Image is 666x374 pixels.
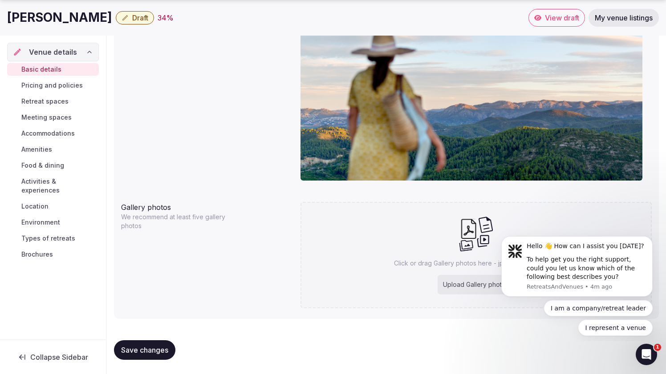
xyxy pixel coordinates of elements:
[158,12,174,23] button: 34%
[589,9,659,27] a: My venue listings
[121,213,235,230] p: We recommend at least five gallery photos
[21,65,61,74] span: Basic details
[21,234,75,243] span: Types of retreats
[7,95,99,108] a: Retreat spaces
[545,13,579,22] span: View draft
[21,113,72,122] span: Meeting spaces
[21,97,69,106] span: Retreat spaces
[7,127,99,140] a: Accommodations
[7,79,99,92] a: Pricing and policies
[7,63,99,76] a: Basic details
[21,145,52,154] span: Amenities
[488,228,666,341] iframe: Intercom notifications message
[7,200,99,213] a: Location
[7,216,99,229] a: Environment
[7,143,99,156] a: Amenities
[132,13,148,22] span: Draft
[121,198,293,213] div: Gallery photos
[114,340,175,360] button: Save changes
[7,159,99,172] a: Food & dining
[438,275,514,294] div: Upload Gallery photos
[7,111,99,124] a: Meeting spaces
[636,344,657,365] iframe: Intercom live chat
[394,259,558,268] p: Click or drag Gallery photos here - jpeg, png, webp, gif
[158,12,174,23] div: 34 %
[116,11,154,24] button: Draft
[7,175,99,197] a: Activities & experiences
[30,353,88,362] span: Collapse Sidebar
[21,161,64,170] span: Food & dining
[21,250,53,259] span: Brochures
[7,248,99,261] a: Brochures
[7,232,99,245] a: Types of retreats
[21,129,75,138] span: Accommodations
[654,344,661,351] span: 1
[21,81,83,90] span: Pricing and policies
[7,347,99,367] button: Collapse Sidebar
[528,9,585,27] a: View draft
[21,218,60,227] span: Environment
[29,47,77,57] span: Venue details
[7,9,112,26] h1: [PERSON_NAME]
[595,13,653,22] span: My venue listings
[121,346,168,354] span: Save changes
[21,202,49,211] span: Location
[21,177,95,195] span: Activities & experiences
